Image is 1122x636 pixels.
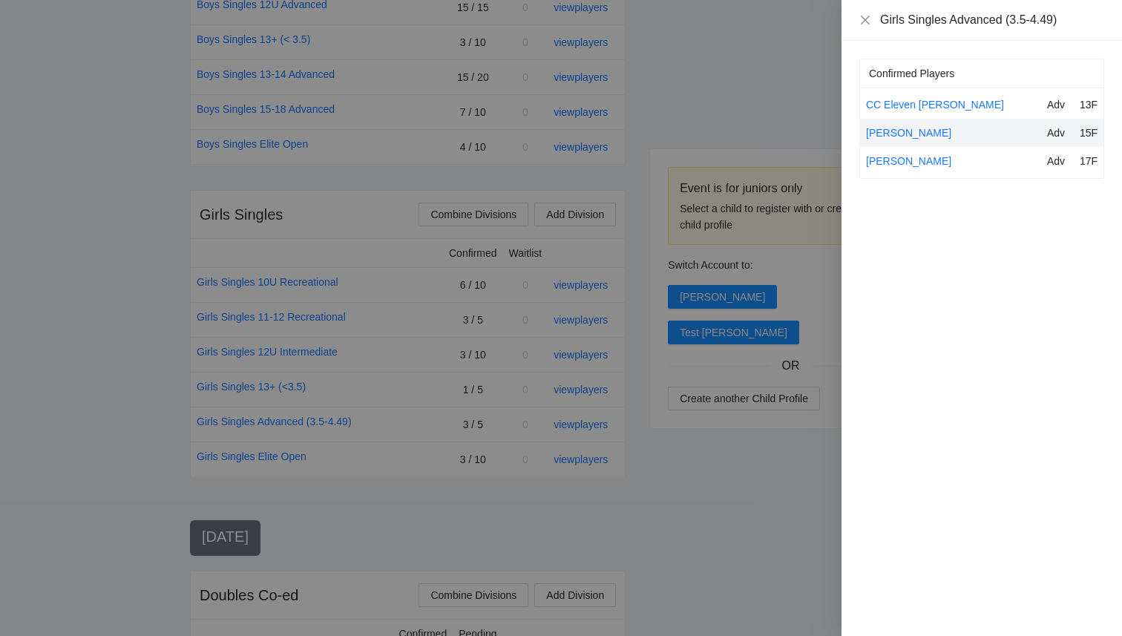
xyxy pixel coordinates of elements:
[880,12,1104,28] div: Girls Singles Advanced (3.5-4.49)
[859,14,871,27] button: Close
[866,127,951,139] a: [PERSON_NAME]
[869,59,1095,88] div: Confirmed Players
[859,14,871,26] span: close
[866,155,951,167] a: [PERSON_NAME]
[1075,96,1098,113] div: 13F
[1047,153,1069,169] div: Adv
[1075,153,1098,169] div: 17F
[1075,125,1098,141] div: 15F
[1047,96,1069,113] div: Adv
[866,99,1004,111] a: CC Eleven [PERSON_NAME]
[1047,125,1069,141] div: Adv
